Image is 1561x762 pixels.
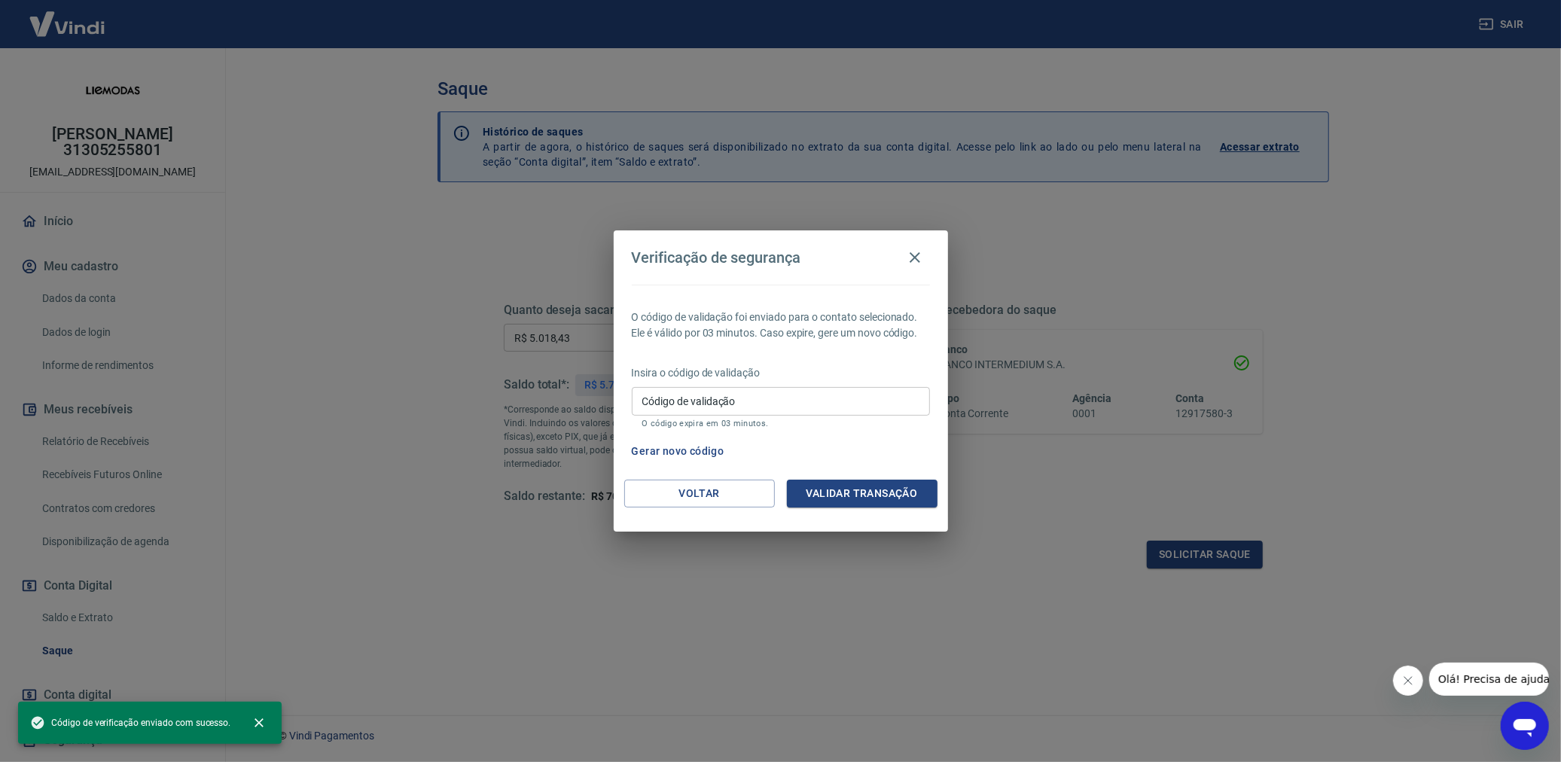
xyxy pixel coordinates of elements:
iframe: Mensagem da empresa [1429,663,1549,696]
span: Código de verificação enviado com sucesso. [30,715,230,730]
iframe: Botão para abrir a janela de mensagens [1501,702,1549,750]
p: O código de validação foi enviado para o contato selecionado. Ele é válido por 03 minutos. Caso e... [632,309,930,341]
button: Voltar [624,480,775,507]
p: Insira o código de validação [632,365,930,381]
button: Validar transação [787,480,938,507]
span: Olá! Precisa de ajuda? [9,11,127,23]
iframe: Fechar mensagem [1393,666,1423,696]
h4: Verificação de segurança [632,248,801,267]
button: close [242,706,276,739]
p: O código expira em 03 minutos. [642,419,919,428]
button: Gerar novo código [626,437,730,465]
